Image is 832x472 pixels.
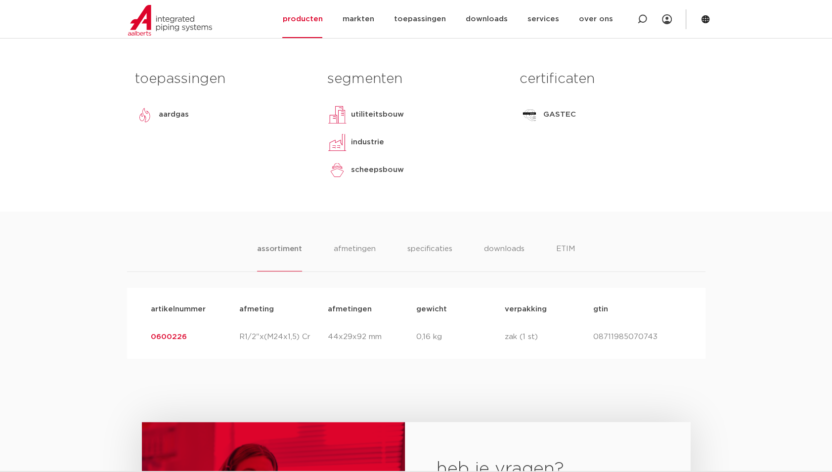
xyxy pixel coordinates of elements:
p: gewicht [416,303,505,315]
img: industrie [327,132,347,152]
p: gtin [593,303,682,315]
p: verpakking [505,303,593,315]
p: artikelnummer [151,303,239,315]
p: afmeting [239,303,328,315]
p: scheepsbouw [351,164,404,176]
h3: toepassingen [135,69,312,89]
p: 08711985070743 [593,331,682,343]
p: aardgas [159,109,189,121]
p: zak (1 st) [505,331,593,343]
li: specificaties [407,243,452,271]
img: aardgas [135,105,155,125]
h3: segmenten [327,69,505,89]
img: GASTEC [520,105,539,125]
img: scheepsbouw [327,160,347,180]
p: utiliteitsbouw [351,109,404,121]
p: industrie [351,136,384,148]
p: 44x29x92 mm [328,331,416,343]
li: ETIM [556,243,575,271]
p: GASTEC [543,109,576,121]
li: assortiment [257,243,302,271]
p: R1/2"x(M24x1,5) Cr [239,331,328,343]
p: 0,16 kg [416,331,505,343]
li: downloads [484,243,525,271]
a: 0600226 [151,333,187,341]
p: afmetingen [328,303,416,315]
li: afmetingen [334,243,376,271]
h3: certificaten [520,69,697,89]
img: utiliteitsbouw [327,105,347,125]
